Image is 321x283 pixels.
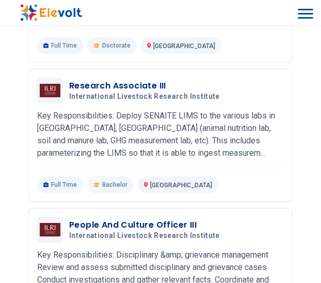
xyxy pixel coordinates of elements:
p: Full Time [37,176,83,193]
img: Elevolt [20,4,82,21]
h3: Research Associate III [69,80,224,92]
img: International Livestock Research Institute [40,84,60,98]
iframe: Chat Widget [269,233,321,283]
span: Doctorate [102,41,131,50]
p: Key Responsibilities: Deploy SENAITE LIMS to the various labs in [GEOGRAPHIC_DATA], [GEOGRAPHIC_D... [37,110,284,159]
a: International Livestock Research InstituteResearch Associate IIIInternational Livestock Research ... [37,78,284,193]
span: Bachelor [102,181,127,189]
span: International Livestock Research Institute [69,92,220,101]
h3: People And Culture Officer III [69,219,224,231]
span: [GEOGRAPHIC_DATA] [150,182,212,189]
p: Full Time [37,37,83,54]
img: International Livestock Research Institute [40,223,60,237]
span: International Livestock Research Institute [69,231,220,241]
span: [GEOGRAPHIC_DATA] [153,42,215,50]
